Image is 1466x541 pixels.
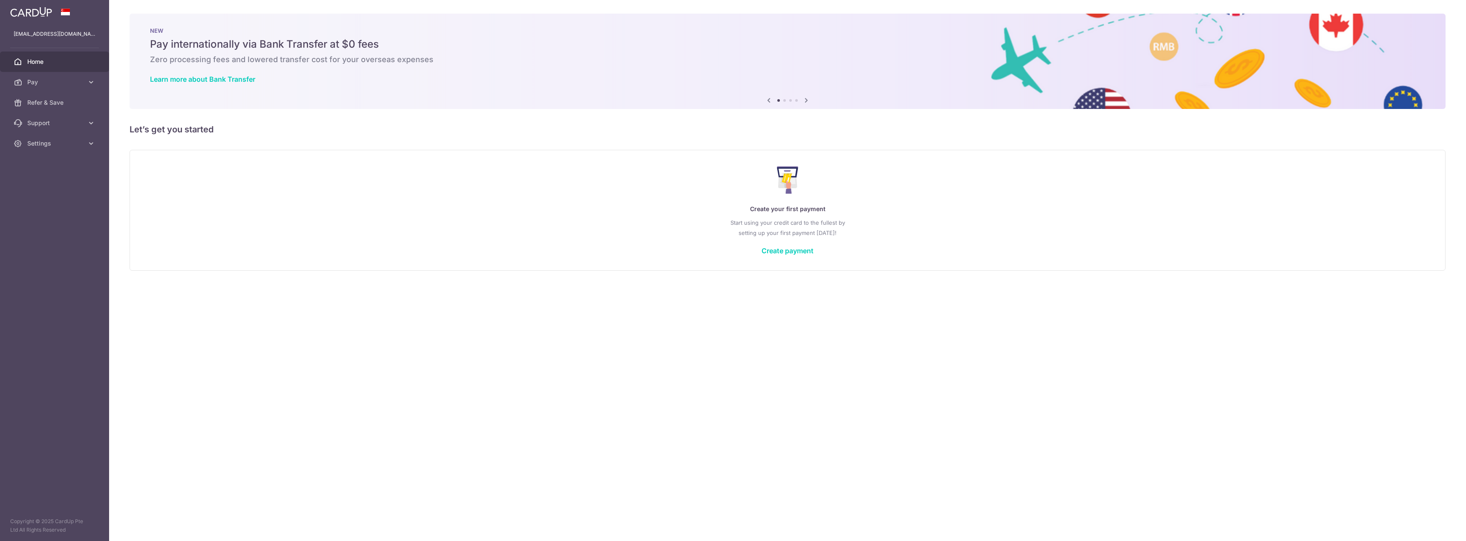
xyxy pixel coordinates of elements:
p: NEW [150,27,1425,34]
img: Make Payment [777,166,799,194]
a: Learn more about Bank Transfer [150,75,255,83]
img: CardUp [10,7,52,17]
a: Create payment [762,246,814,255]
span: Refer & Save [27,98,84,107]
span: Settings [27,139,84,148]
span: Support [27,119,84,127]
h5: Pay internationally via Bank Transfer at $0 fees [150,37,1425,51]
p: [EMAIL_ADDRESS][DOMAIN_NAME] [14,30,95,38]
h6: Zero processing fees and lowered transfer cost for your overseas expenses [150,54,1425,65]
p: Create your first payment [147,204,1428,214]
span: Pay [27,78,84,86]
h5: Let’s get you started [130,123,1446,136]
span: Home [27,57,84,66]
img: Bank transfer banner [130,14,1446,109]
p: Start using your credit card to the fullest by setting up your first payment [DATE]! [147,218,1428,238]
